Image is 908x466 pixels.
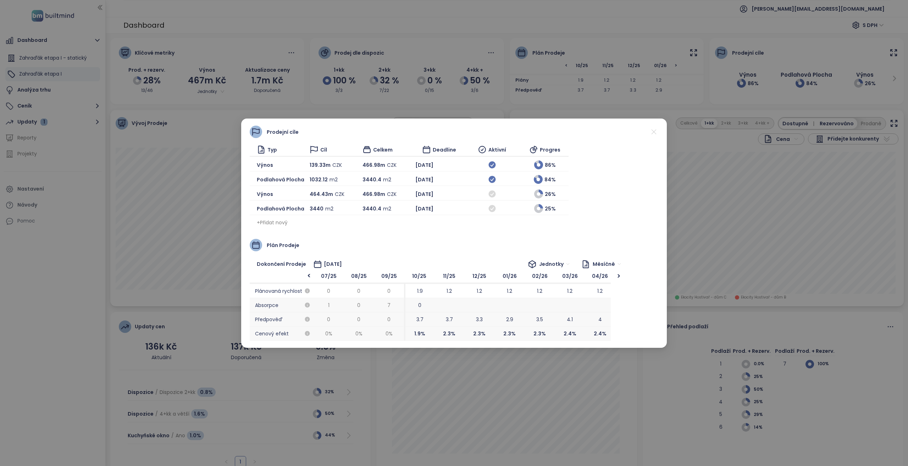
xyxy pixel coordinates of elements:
[416,315,423,323] span: 3.7
[545,161,556,169] span: 86 %
[374,327,404,341] span: 0 %
[344,270,374,284] span: 08/25
[536,315,543,323] span: 3.5
[404,327,434,341] span: 1.9 %
[567,287,572,295] span: 1.2
[344,327,374,341] span: 0 %
[488,146,506,153] span: Aktivní
[598,315,602,323] span: 4
[555,270,585,284] span: 03/26
[310,161,331,169] span: 139.33m
[464,327,494,341] span: 2.3 %
[545,190,556,198] span: 26 %
[417,287,423,295] span: 1.9
[544,175,556,183] span: 84 %
[387,301,391,309] span: 7
[357,301,360,309] span: 0
[447,287,452,295] span: 1.2
[320,146,327,153] span: Cíl
[314,327,344,341] span: 0 %
[387,287,391,295] span: 0
[257,175,304,183] span: Podlahová plocha
[327,315,330,323] span: 0
[494,327,525,341] span: 2.3 %
[267,241,299,249] span: Plán prodeje
[446,315,453,323] span: 3.7
[305,272,314,280] div: <
[267,146,277,153] span: Typ
[250,327,314,341] span: Cenový efekt
[310,190,333,198] span: 464.43m
[324,260,342,268] span: [DATE]
[310,175,328,183] span: 1032.12
[257,204,304,212] span: Podlahová plocha
[506,315,513,323] span: 2.9
[434,327,464,341] span: 2.3 %
[567,315,573,323] span: 4.1
[310,204,323,212] span: 3440
[327,287,330,295] span: 0
[383,175,391,183] span: m2
[415,161,433,169] span: [DATE]
[415,175,433,183] span: [DATE]
[539,259,570,269] span: Jednotky
[387,315,391,323] span: 0
[267,128,299,136] span: Prodejní cíle
[325,204,333,212] span: m2
[585,327,615,341] span: 2.4 %
[415,204,433,212] span: [DATE]
[374,270,404,284] span: 09/25
[373,146,393,153] span: Celkem
[387,161,397,169] span: CZK
[464,270,494,284] span: 12/25
[404,270,434,284] span: 10/25
[250,284,314,298] span: Plánovaná rychlost
[434,270,464,284] span: 11/25
[585,270,615,284] span: 04/26
[555,327,585,341] span: 2.4 %
[593,259,621,269] span: Měsíčně
[507,287,512,295] span: 1.2
[477,287,482,295] span: 1.2
[250,298,314,312] span: Absorpce
[433,146,456,153] span: Deadline
[537,287,542,295] span: 1.2
[525,270,555,284] span: 02/26
[362,190,385,198] span: 466.98m
[250,312,314,327] span: Předpověď
[357,315,360,323] span: 0
[257,190,273,198] span: Výnos
[614,272,623,279] div: >
[525,327,555,341] span: 2.3 %
[328,301,330,309] span: 1
[476,315,483,323] span: 3.3
[330,175,338,183] span: m2
[540,146,560,153] span: Progres
[357,287,360,295] span: 0
[362,175,381,183] span: 3440.4
[545,204,556,212] span: 25 %
[362,204,381,212] span: 3440.4
[418,301,421,309] span: 0
[314,270,344,284] span: 07/25
[332,161,342,169] span: CZK
[383,204,391,212] span: m2
[335,190,344,198] span: CZK
[494,270,525,284] span: 01/26
[257,161,273,169] span: Výnos
[257,219,288,226] span: + Přidat nový
[415,190,433,198] span: [DATE]
[362,161,385,169] span: 466.98m
[387,190,397,198] span: CZK
[257,260,306,268] span: Dokončení prodeje
[597,287,603,295] span: 1.2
